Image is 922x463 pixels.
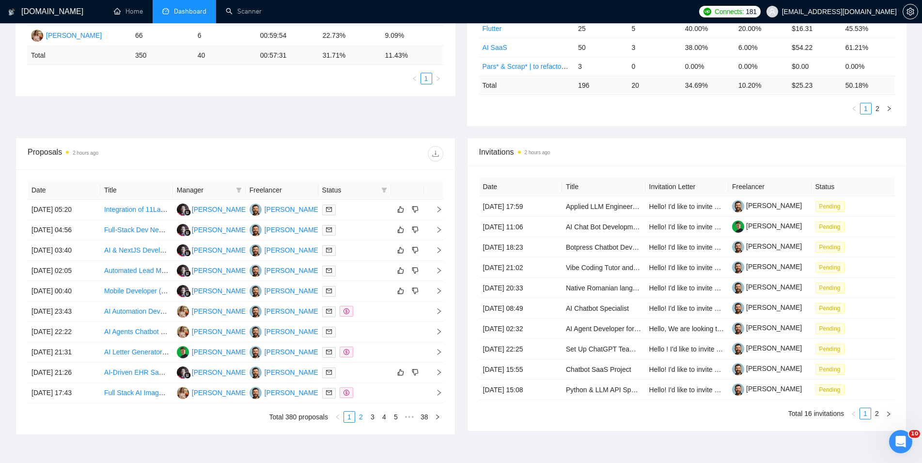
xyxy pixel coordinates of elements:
[734,57,788,76] td: 0.00%
[177,307,248,315] a: AV[PERSON_NAME]
[815,243,848,251] a: Pending
[732,261,744,273] img: c1-JWQDXWEy3CnA6sRtFzzU22paoDq5cZnWyBNc3HWqwvuW0qNnjm1CMP-YmbEEtPC
[815,223,848,230] a: Pending
[177,246,248,254] a: SS[PERSON_NAME]
[326,390,332,396] span: mail
[566,243,651,251] a: Botpress Chatbot Developer
[732,263,802,271] a: [PERSON_NAME]
[192,347,248,357] div: [PERSON_NAME]
[815,222,844,232] span: Pending
[732,283,802,291] a: [PERSON_NAME]
[872,103,883,114] a: 2
[381,187,387,193] span: filter
[28,200,100,220] td: [DATE] 05:20
[815,304,848,312] a: Pending
[265,367,320,378] div: [PERSON_NAME]
[909,430,920,438] span: 10
[732,282,744,294] img: c1-JWQDXWEy3CnA6sRtFzzU22paoDq5cZnWyBNc3HWqwvuW0qNnjm1CMP-YmbEEtPC
[566,304,629,312] a: AI Chatbot Specialist
[728,177,812,196] th: Freelancer
[815,262,844,273] span: Pending
[627,19,681,38] td: 5
[566,264,740,271] a: Vibe Coding Tutor and Pair Programming Partner Needed
[326,369,332,375] span: mail
[566,284,740,292] a: Native Romanian language conversation recording project
[326,308,332,314] span: mail
[256,46,319,65] td: 00:57:31
[177,348,248,355] a: MB[PERSON_NAME]
[883,103,895,114] button: right
[355,411,367,423] li: 2
[335,414,341,420] span: left
[435,414,440,420] span: right
[100,200,173,220] td: Integration of 11Labs Conversational Agent with Custom Agentic Mesh Platform
[872,103,883,114] li: 2
[177,224,189,236] img: SS
[627,76,681,95] td: 20
[250,346,262,358] img: VK
[381,26,444,46] td: 9.09%
[192,286,248,296] div: [PERSON_NAME]
[566,325,747,333] a: AI Agent Developer for Vendor Research & Data Automation
[250,224,262,236] img: VK
[265,387,320,398] div: [PERSON_NAME]
[184,270,191,277] img: gigradar-bm.png
[28,146,235,161] div: Proposals
[409,204,421,215] button: dislike
[177,326,189,338] img: AV
[848,103,860,114] li: Previous Page
[562,196,645,217] td: Applied LLM Engineer (Prompt Specialist)
[104,389,346,397] a: Full Stack AI Image & Content Automation System (React, Python,AWS , Flutter)
[397,267,404,274] span: like
[903,8,918,16] span: setting
[732,302,744,314] img: c1-JWQDXWEy3CnA6sRtFzzU22paoDq5cZnWyBNc3HWqwvuW0qNnjm1CMP-YmbEEtPC
[851,106,857,112] span: left
[409,244,421,256] button: dislike
[184,229,191,236] img: gigradar-bm.png
[681,76,734,95] td: 34.69 %
[177,327,248,335] a: AV[PERSON_NAME]
[173,181,246,200] th: Manager
[395,224,406,236] button: like
[418,412,431,422] a: 38
[177,185,232,195] span: Manager
[8,4,15,20] img: logo
[483,25,502,32] a: Flutter
[859,408,871,419] li: 1
[250,246,320,254] a: VK[PERSON_NAME]
[177,266,248,274] a: SS[PERSON_NAME]
[250,348,320,355] a: VK[PERSON_NAME]
[428,247,442,254] span: right
[104,226,343,234] a: Full-Stack Dev Needed: React Native/Flutter App with Scraping & Subscriptions
[367,412,378,422] a: 3
[192,326,248,337] div: [PERSON_NAME]
[162,8,169,15] span: dashboard
[412,226,419,234] span: dislike
[326,268,332,273] span: mail
[326,227,332,233] span: mail
[378,411,390,423] li: 4
[234,183,244,197] span: filter
[732,222,802,230] a: [PERSON_NAME]
[412,287,419,295] span: dislike
[815,324,848,332] a: Pending
[100,220,173,240] td: Full-Stack Dev Needed: React Native/Flutter App with Scraping & Subscriptions
[479,257,563,278] td: [DATE] 21:02
[256,26,319,46] td: 00:59:54
[250,367,262,379] img: VK
[104,307,336,315] a: AI Automation Developer Needed – Build Guest Guidebook Generator (MVP)
[250,205,320,213] a: VK[PERSON_NAME]
[326,349,332,355] span: mail
[815,365,848,373] a: Pending
[732,343,744,355] img: c1-JWQDXWEy3CnA6sRtFzzU22paoDq5cZnWyBNc3HWqwvuW0qNnjm1CMP-YmbEEtPC
[104,328,221,335] a: AI Agents Chatbot / Chatbot Developer
[265,286,320,296] div: [PERSON_NAME]
[417,411,432,423] li: 38
[177,265,189,277] img: SS
[734,76,788,95] td: 10.20 %
[432,411,443,423] li: Next Page
[562,217,645,237] td: AI Chat Bot Development for Online Traders
[886,411,891,417] span: right
[815,242,844,253] span: Pending
[574,76,627,95] td: 196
